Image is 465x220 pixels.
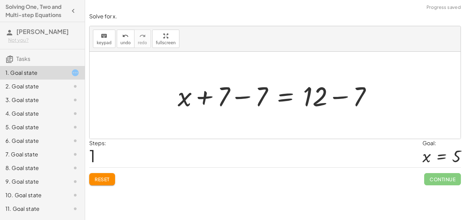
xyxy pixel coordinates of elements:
[71,82,79,90] i: Task not started.
[89,13,461,20] p: Solve for x.
[422,139,461,147] div: Goal:
[97,40,112,45] span: keypad
[5,69,60,77] div: 1. Goal state
[71,123,79,131] i: Task not started.
[152,30,179,48] button: fullscreen
[5,177,60,186] div: 9. Goal state
[156,40,176,45] span: fullscreen
[93,30,115,48] button: keyboardkeypad
[71,177,79,186] i: Task not started.
[71,150,79,158] i: Task not started.
[89,145,95,166] span: 1
[5,96,60,104] div: 3. Goal state
[122,32,129,40] i: undo
[95,176,110,182] span: Reset
[71,109,79,118] i: Task not started.
[71,137,79,145] i: Task not started.
[5,205,60,213] div: 11. Goal state
[16,28,69,35] span: [PERSON_NAME]
[71,96,79,104] i: Task not started.
[16,55,30,62] span: Tasks
[71,191,79,199] i: Task not started.
[71,164,79,172] i: Task not started.
[5,123,60,131] div: 5. Goal state
[121,40,131,45] span: undo
[71,205,79,213] i: Task not started.
[71,69,79,77] i: Task started.
[89,139,106,147] label: Steps:
[5,150,60,158] div: 7. Goal state
[5,82,60,90] div: 2. Goal state
[101,32,107,40] i: keyboard
[138,40,147,45] span: redo
[5,191,60,199] div: 10. Goal state
[5,137,60,145] div: 6. Goal state
[5,3,67,19] h4: Solving One, Two and Multi-step Equations
[5,109,60,118] div: 4. Goal state
[8,37,79,44] div: Not you?
[139,32,146,40] i: redo
[117,30,134,48] button: undoundo
[89,173,115,185] button: Reset
[5,164,60,172] div: 8. Goal state
[134,30,151,48] button: redoredo
[427,4,461,11] span: Progress saved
